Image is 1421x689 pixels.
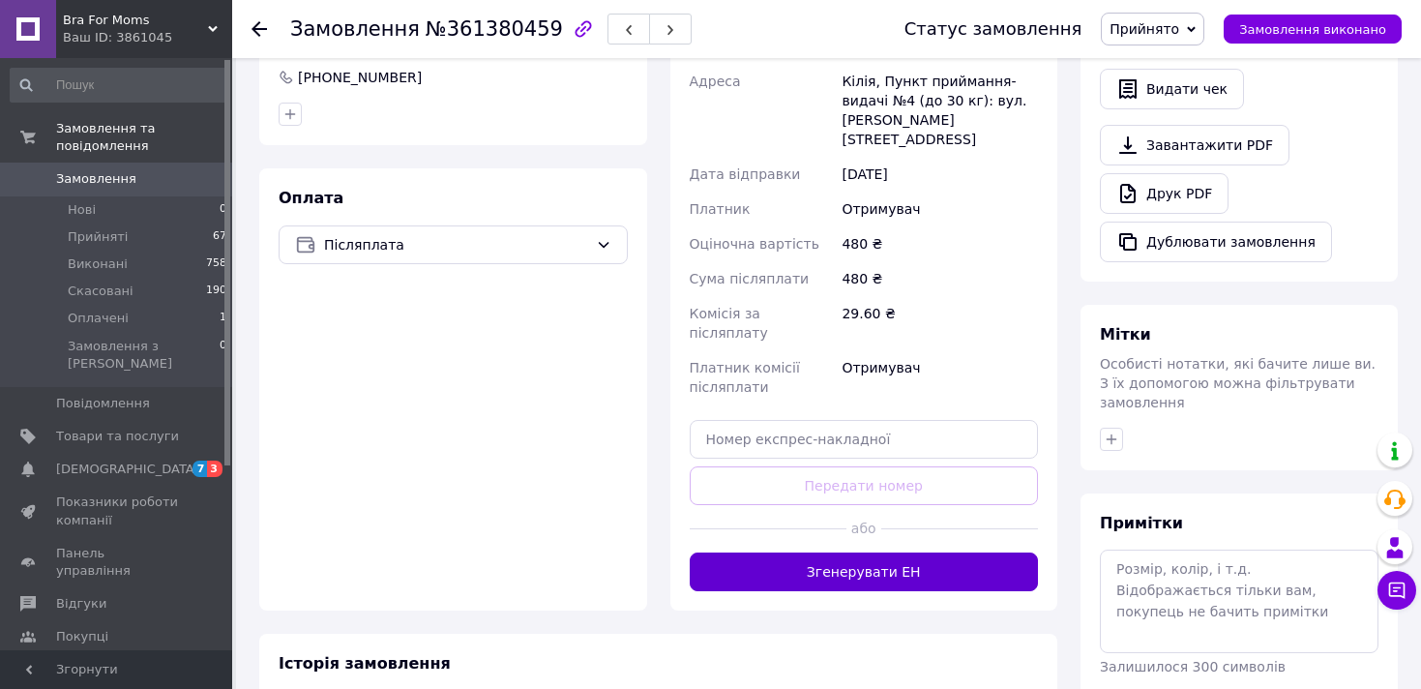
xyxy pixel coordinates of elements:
div: [PHONE_NUMBER] [296,68,424,87]
span: Комісія за післяплату [690,306,768,341]
button: Дублювати замовлення [1100,222,1332,262]
div: Кілія, Пункт приймання-видачі №4 (до 30 кг): вул. [PERSON_NAME][STREET_ADDRESS] [838,64,1042,157]
span: Замовлення виконано [1239,22,1386,37]
span: Панель управління [56,545,179,580]
span: Оплата [279,189,343,207]
span: Адреса [690,74,741,89]
span: Післяплата [324,234,588,255]
span: Замовлення [56,170,136,188]
span: Платник [690,201,751,217]
div: Повернутися назад [252,19,267,39]
button: Згенерувати ЕН [690,553,1039,591]
div: 480 ₴ [838,226,1042,261]
span: Покупці [56,628,108,645]
span: Залишилося 300 символів [1100,659,1286,674]
div: Статус замовлення [904,19,1082,39]
div: 480 ₴ [838,261,1042,296]
span: №361380459 [426,17,563,41]
span: Примітки [1100,514,1183,532]
input: Номер експрес-накладної [690,420,1039,459]
span: 67 [213,228,226,246]
div: Отримувач [838,192,1042,226]
span: Дата відправки [690,166,801,182]
span: або [846,519,881,538]
span: Повідомлення [56,395,150,412]
span: 3 [207,461,222,477]
span: Замовлення [290,17,420,41]
span: Прийнято [1110,21,1179,37]
span: Оціночна вартість [690,236,819,252]
span: Товари та послуги [56,428,179,445]
span: 7 [192,461,208,477]
input: Пошук [10,68,228,103]
div: [DATE] [838,157,1042,192]
div: 29.60 ₴ [838,296,1042,350]
span: Bra For Moms [63,12,208,29]
span: Нові [68,201,96,219]
span: Мітки [1100,325,1151,344]
span: [DEMOGRAPHIC_DATA] [56,461,199,478]
button: Замовлення виконано [1224,15,1402,44]
span: Сума післяплати [690,271,810,286]
span: Скасовані [68,283,133,300]
a: Друк PDF [1100,173,1229,214]
span: Прийняті [68,228,128,246]
span: Виконані [68,255,128,273]
span: Оплачені [68,310,129,327]
a: Завантажити PDF [1100,125,1289,165]
span: Платник комісії післяплати [690,360,800,395]
span: 758 [206,255,226,273]
span: Замовлення з [PERSON_NAME] [68,338,220,373]
span: Особисті нотатки, які бачите лише ви. З їх допомогою можна фільтрувати замовлення [1100,356,1376,410]
span: Історія замовлення [279,654,451,673]
span: Показники роботи компанії [56,494,179,528]
button: Видати чек [1100,69,1244,109]
span: Відгуки [56,595,106,613]
span: 0 [220,338,226,373]
span: 1 [220,310,226,327]
span: 190 [206,283,226,300]
span: 0 [220,201,226,219]
span: Замовлення та повідомлення [56,120,232,155]
div: Ваш ID: 3861045 [63,29,232,46]
div: Отримувач [838,350,1042,404]
button: Чат з покупцем [1377,571,1416,610]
